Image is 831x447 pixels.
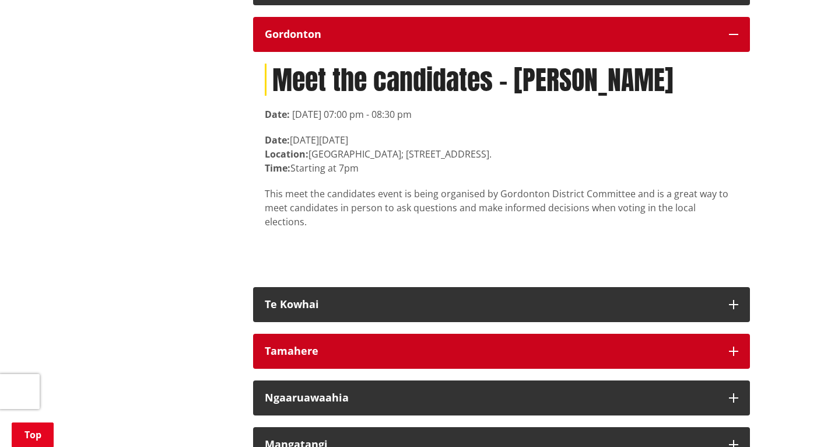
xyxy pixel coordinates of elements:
strong: Gordonton [265,27,321,41]
p: [GEOGRAPHIC_DATA]; [STREET_ADDRESS]. Starting at 7pm [265,147,738,175]
button: Tamahere [253,334,750,369]
strong: Date: [265,108,290,121]
iframe: Messenger Launcher [777,398,819,440]
a: Top [12,422,54,447]
h1: Meet the candidates - [PERSON_NAME] [265,64,738,96]
button: Te Kowhai [253,287,750,322]
button: Ngaaruawaahia [253,380,750,415]
p: This meet the candidates event is being organised by Gordonton District Committee and is a great ... [265,187,738,229]
div: [DATE] [265,133,738,147]
div: Ngaaruawaahia [265,392,717,404]
div: Tamahere [265,345,717,357]
button: Gordonton [253,17,750,52]
time: [DATE] [319,134,348,146]
strong: Te Kowhai [265,297,319,311]
strong: Date: [265,134,290,146]
time: [DATE] 07:00 pm - 08:30 pm [292,108,412,121]
strong: Time: [265,162,290,174]
strong: Location: [265,148,308,160]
